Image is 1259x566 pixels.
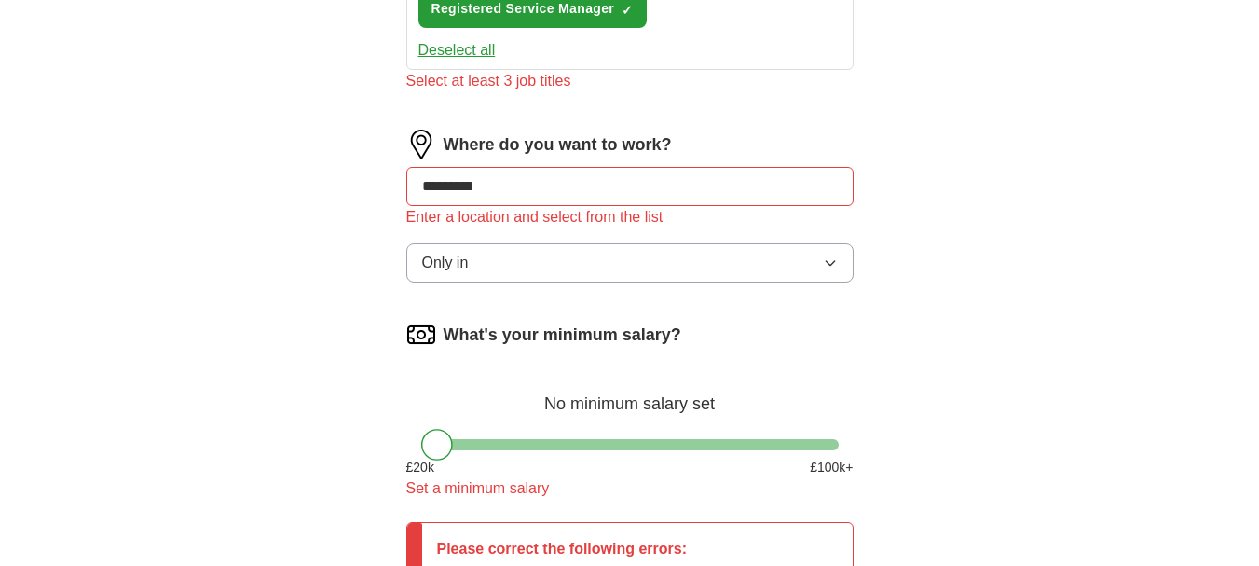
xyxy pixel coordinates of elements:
span: ✓ [622,3,633,18]
p: Please correct the following errors: [437,538,713,560]
label: Where do you want to work? [444,132,672,158]
div: No minimum salary set [406,372,854,417]
button: Only in [406,243,854,283]
img: salary.png [406,320,436,350]
button: Deselect all [418,39,496,62]
div: Enter a location and select from the list [406,206,854,228]
label: What's your minimum salary? [444,323,681,348]
span: Only in [422,252,469,274]
span: £ 20 k [406,458,434,477]
div: Set a minimum salary [406,477,854,500]
div: Select at least 3 job titles [406,70,854,92]
img: location.png [406,130,436,159]
span: £ 100 k+ [810,458,853,477]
